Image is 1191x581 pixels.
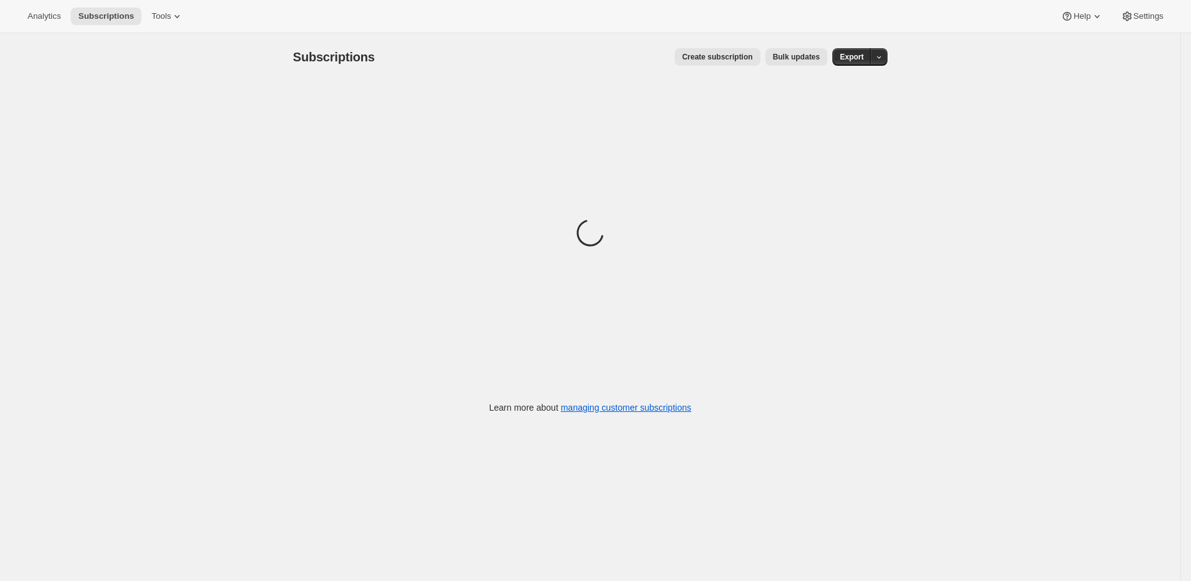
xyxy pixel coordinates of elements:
button: Analytics [20,8,68,25]
button: Settings [1113,8,1171,25]
span: Tools [151,11,171,21]
span: Analytics [28,11,61,21]
span: Subscriptions [78,11,134,21]
span: Export [840,52,864,62]
button: Bulk updates [765,48,827,66]
a: managing customer subscriptions [561,403,692,413]
span: Bulk updates [773,52,820,62]
button: Subscriptions [71,8,141,25]
button: Help [1053,8,1110,25]
p: Learn more about [489,401,692,414]
span: Settings [1133,11,1163,21]
button: Tools [144,8,191,25]
button: Export [832,48,871,66]
span: Create subscription [682,52,753,62]
span: Help [1073,11,1090,21]
button: Create subscription [675,48,760,66]
span: Subscriptions [293,50,375,64]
